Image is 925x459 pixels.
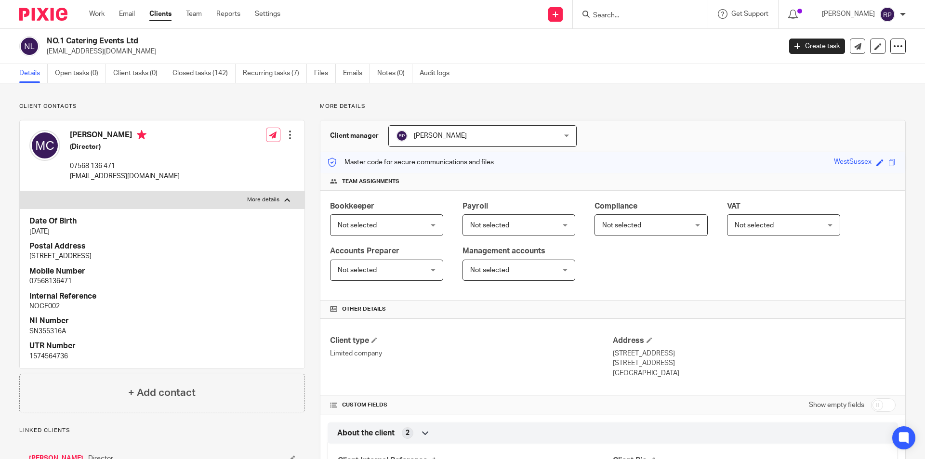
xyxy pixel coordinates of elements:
span: Payroll [462,202,488,210]
p: SN355316A [29,327,295,336]
span: Compliance [595,202,637,210]
a: Settings [255,9,280,19]
div: WestSussex [834,157,872,168]
h4: [PERSON_NAME] [70,130,180,142]
a: Details [19,64,48,83]
img: svg%3E [880,7,895,22]
h5: (Director) [70,142,180,152]
h4: Client type [330,336,613,346]
h4: CUSTOM FIELDS [330,401,613,409]
a: Email [119,9,135,19]
span: Get Support [731,11,768,17]
a: Clients [149,9,172,19]
p: 07568136471 [29,276,295,286]
p: 07568 136 471 [70,161,180,171]
p: More details [320,103,906,110]
p: 1574564736 [29,352,295,361]
span: Not selected [602,222,641,229]
a: Emails [343,64,370,83]
span: Not selected [470,267,509,274]
p: [PERSON_NAME] [822,9,875,19]
a: Files [314,64,336,83]
span: Team assignments [342,178,399,185]
p: [STREET_ADDRESS] [613,358,896,368]
p: Limited company [330,349,613,358]
img: svg%3E [29,130,60,161]
a: Closed tasks (142) [172,64,236,83]
a: Client tasks (0) [113,64,165,83]
h4: Date Of Birth [29,216,295,226]
label: Show empty fields [809,400,864,410]
img: svg%3E [19,36,40,56]
p: [EMAIL_ADDRESS][DOMAIN_NAME] [47,47,775,56]
span: Not selected [338,222,377,229]
h2: NO.1 Catering Events Ltd [47,36,629,46]
span: [PERSON_NAME] [414,132,467,139]
a: Create task [789,39,845,54]
span: Accounts Preparer [330,247,399,255]
span: About the client [337,428,395,438]
h4: Address [613,336,896,346]
span: Bookkeeper [330,202,374,210]
h4: UTR Number [29,341,295,351]
h4: + Add contact [128,385,196,400]
p: [STREET_ADDRESS] [613,349,896,358]
a: Audit logs [420,64,457,83]
p: [STREET_ADDRESS] [29,251,295,261]
p: [EMAIL_ADDRESS][DOMAIN_NAME] [70,171,180,181]
span: Not selected [735,222,774,229]
a: Recurring tasks (7) [243,64,307,83]
p: Client contacts [19,103,305,110]
span: Management accounts [462,247,545,255]
a: Work [89,9,105,19]
a: Reports [216,9,240,19]
img: Pixie [19,8,67,21]
h4: Mobile Number [29,266,295,276]
span: VAT [727,202,740,210]
h4: NI Number [29,316,295,326]
p: [DATE] [29,227,295,236]
a: Open tasks (0) [55,64,106,83]
img: svg%3E [396,130,408,142]
span: Other details [342,305,386,313]
span: 2 [406,428,410,438]
i: Primary [137,130,146,140]
p: [GEOGRAPHIC_DATA] [613,368,896,378]
p: More details [247,196,279,204]
h3: Client manager [330,131,379,141]
span: Not selected [338,267,377,274]
h4: Internal Reference [29,291,295,302]
span: Not selected [470,222,509,229]
p: NOCE002 [29,302,295,311]
a: Notes (0) [377,64,412,83]
a: Team [186,9,202,19]
p: Linked clients [19,427,305,434]
input: Search [592,12,679,20]
h4: Postal Address [29,241,295,251]
p: Master code for secure communications and files [328,157,494,167]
